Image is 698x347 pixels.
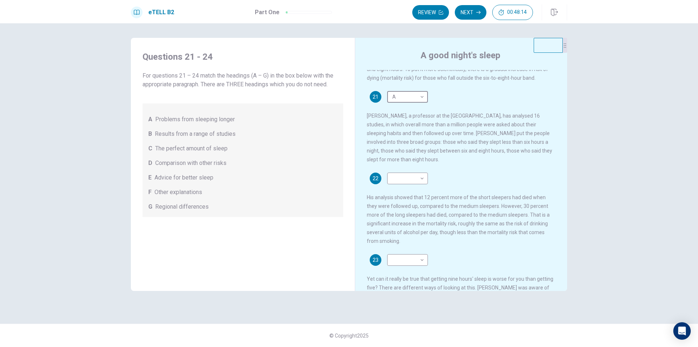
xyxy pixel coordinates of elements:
[155,159,226,167] span: Comparison with other risks
[373,94,378,99] span: 21
[148,202,152,211] span: G
[155,188,202,197] span: Other explanations
[373,176,378,181] span: 22
[455,5,486,20] button: Next
[148,130,152,138] span: B
[143,71,343,89] span: For questions 21 – 24 match the headings (A – G) in the box below with the appropriate paragraph....
[367,276,555,343] span: Yet can it really be true that getting nine hours' sleep is worse for you than getting five? Ther...
[148,159,152,167] span: D
[421,50,500,61] h4: A good night's sleep
[373,257,378,263] span: 23
[155,115,235,124] span: Problems from sleeping longer
[492,5,533,20] button: 00:48:14
[155,173,213,182] span: Advice for better sleep
[155,144,228,153] span: The perfect amount of sleep
[155,130,236,138] span: Results from a range of studies
[155,202,209,211] span: Regional differences
[507,9,527,15] span: 00:48:14
[329,333,369,339] span: © Copyright 2025
[148,115,152,124] span: A
[367,194,550,244] span: His analysis showed that 12 percent more of the short sleepers had died when they were followed u...
[143,51,343,63] h4: Questions 21 - 24
[387,87,425,107] div: A
[148,8,174,17] h1: eTELL B2
[367,113,552,162] span: [PERSON_NAME], a professor at the [GEOGRAPHIC_DATA], has analysed 16 studies, in which overall mo...
[148,144,152,153] span: C
[412,5,449,20] button: Review
[255,8,280,17] h1: Part One
[148,173,152,182] span: E
[673,322,691,340] div: Open Intercom Messenger
[148,188,152,197] span: F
